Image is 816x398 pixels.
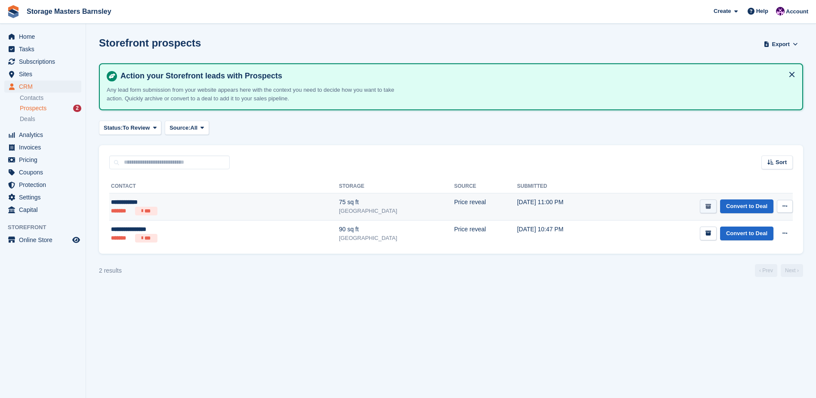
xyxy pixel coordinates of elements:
[191,124,198,132] span: All
[19,166,71,178] span: Coupons
[517,193,609,221] td: [DATE] 11:00 PM
[169,124,190,132] span: Source:
[20,104,81,113] a: Prospects 2
[454,220,517,247] td: Price reveal
[720,199,773,214] a: Convert to Deal
[755,264,777,277] a: Previous
[19,179,71,191] span: Protection
[19,204,71,216] span: Capital
[4,166,81,178] a: menu
[4,204,81,216] a: menu
[4,56,81,68] a: menu
[4,31,81,43] a: menu
[23,4,115,19] a: Storage Masters Barnsley
[19,68,71,80] span: Sites
[165,121,209,135] button: Source: All
[776,158,787,167] span: Sort
[4,191,81,203] a: menu
[720,227,773,241] a: Convert to Deal
[4,81,81,93] a: menu
[19,234,71,246] span: Online Store
[73,105,81,112] div: 2
[517,220,609,247] td: [DATE] 10:47 PM
[99,121,161,135] button: Status: To Review
[104,124,123,132] span: Status:
[19,191,71,203] span: Settings
[20,104,46,112] span: Prospects
[99,266,122,275] div: 2 results
[4,68,81,80] a: menu
[776,7,785,16] img: Louise Masters
[786,7,808,16] span: Account
[339,198,454,207] div: 75 sq ft
[19,154,71,166] span: Pricing
[4,234,81,246] a: menu
[756,7,768,16] span: Help
[753,264,805,277] nav: Page
[99,37,201,49] h1: Storefront prospects
[117,71,795,81] h4: Action your Storefront leads with Prospects
[339,180,454,193] th: Storage
[109,180,339,193] th: Contact
[4,154,81,166] a: menu
[454,180,517,193] th: Source
[20,94,81,102] a: Contacts
[19,56,71,68] span: Subscriptions
[19,141,71,153] span: Invoices
[20,115,35,123] span: Deals
[71,235,81,245] a: Preview store
[8,223,86,232] span: Storefront
[20,115,81,124] a: Deals
[4,179,81,191] a: menu
[123,124,150,132] span: To Review
[4,43,81,55] a: menu
[714,7,731,16] span: Create
[339,225,454,234] div: 90 sq ft
[772,40,790,49] span: Export
[19,43,71,55] span: Tasks
[4,141,81,153] a: menu
[339,207,454,215] div: [GEOGRAPHIC_DATA]
[339,234,454,243] div: [GEOGRAPHIC_DATA]
[517,180,609,193] th: Submitted
[107,86,408,103] p: Any lead form submission from your website appears here with the context you need to decide how y...
[19,81,71,93] span: CRM
[7,5,20,18] img: stora-icon-8386f47178a22dfd0bd8f6a31ec36ba5ce8667c1dd55bd0f319d3a0aa187defe.svg
[4,129,81,141] a: menu
[781,264,803,277] a: Next
[762,37,800,51] button: Export
[19,129,71,141] span: Analytics
[454,193,517,221] td: Price reveal
[19,31,71,43] span: Home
